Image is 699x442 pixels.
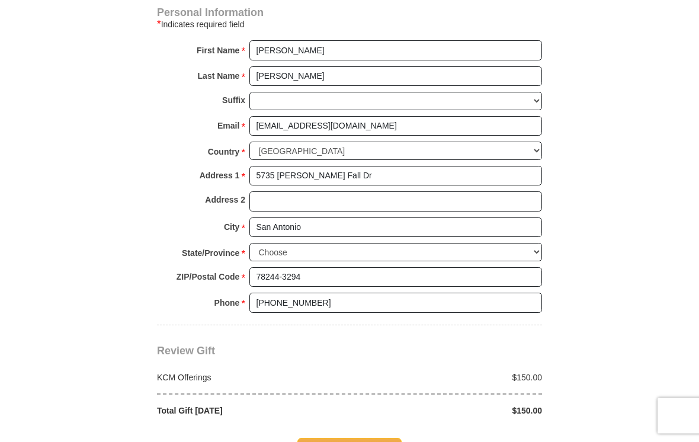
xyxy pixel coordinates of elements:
strong: Address 1 [200,168,240,184]
div: Total Gift [DATE] [151,405,350,417]
strong: Country [208,144,240,161]
strong: City [224,219,239,236]
div: Indicates required field [157,18,542,32]
div: $150.00 [349,372,549,384]
strong: State/Province [182,245,239,262]
h4: Personal Information [157,8,542,18]
div: $150.00 [349,405,549,417]
strong: ZIP/Postal Code [177,269,240,286]
strong: Suffix [222,92,245,109]
strong: Phone [214,295,240,312]
strong: Email [217,118,239,134]
strong: Address 2 [205,192,245,209]
strong: First Name [197,43,239,59]
strong: Last Name [198,68,240,85]
div: KCM Offerings [151,372,350,384]
span: Review Gift [157,345,215,357]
